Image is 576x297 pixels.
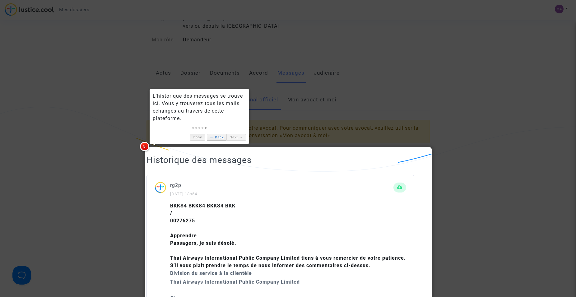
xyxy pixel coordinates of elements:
[153,92,246,122] div: L'historique des messages se trouve ici. Vous y trouverez tous les mails échangés au travers de c...
[170,218,195,224] b: 00276275
[207,134,226,141] a: ← Back
[170,262,370,268] b: S’il vous plaît prendre le temps de nous informer des commentaires ci-dessus.
[170,255,406,261] b: Thai Airways International Public Company Limited tiens à vous remercier de votre patience.
[226,134,246,141] a: Next →
[170,181,393,189] p: rg2p
[170,279,300,285] b: Thai Airways International Public Company Limited
[155,181,170,197] img: ...
[170,210,172,216] b: /
[170,270,252,276] b: Division du service à la clientèle
[140,142,149,151] span: 5
[170,192,197,196] small: [DATE] 13h54
[170,203,235,209] b: BKKS4 BKKS4 BKKS4 BKK
[190,134,205,141] a: Done
[170,240,236,246] b: Passagers, je suis désolé.
[146,155,430,165] h2: Historique des messages
[170,232,406,239] div: Apprendre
